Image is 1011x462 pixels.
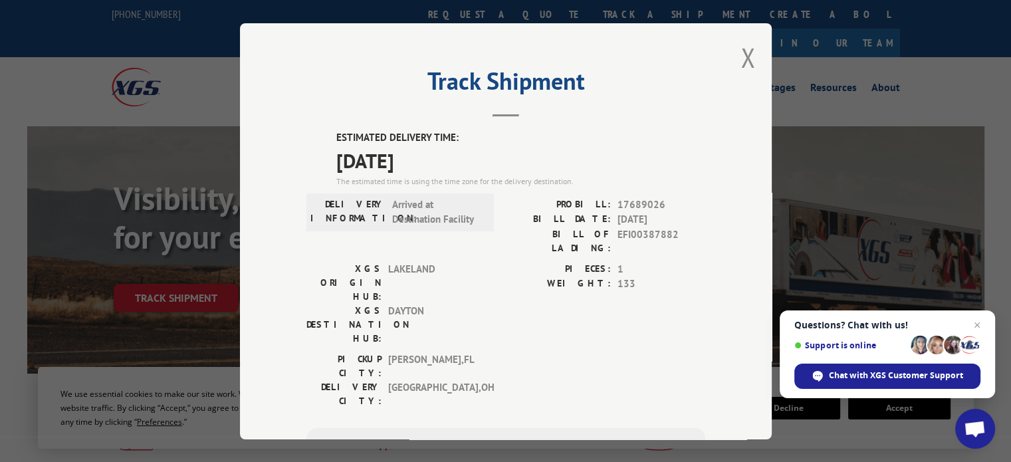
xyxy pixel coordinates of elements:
label: PROBILL: [506,197,611,212]
span: 17689026 [618,197,705,212]
span: Close chat [969,317,985,333]
span: Chat with XGS Customer Support [829,370,963,382]
span: 1 [618,261,705,277]
h2: Track Shipment [306,72,705,97]
span: EFI00387882 [618,227,705,255]
span: LAKELAND [388,261,478,303]
div: Chat with XGS Customer Support [794,364,980,389]
label: XGS ORIGIN HUB: [306,261,382,303]
span: [DATE] [618,212,705,227]
span: [PERSON_NAME] , FL [388,352,478,380]
label: PIECES: [506,261,611,277]
span: Support is online [794,340,906,350]
label: WEIGHT: [506,277,611,292]
span: [DATE] [336,145,705,175]
label: DELIVERY CITY: [306,380,382,407]
label: XGS DESTINATION HUB: [306,303,382,345]
label: DELIVERY INFORMATION: [310,197,386,227]
span: [GEOGRAPHIC_DATA] , OH [388,380,478,407]
label: BILL DATE: [506,212,611,227]
span: 133 [618,277,705,292]
label: PICKUP CITY: [306,352,382,380]
span: DAYTON [388,303,478,345]
button: Close modal [740,40,755,75]
span: Questions? Chat with us! [794,320,980,330]
div: The estimated time is using the time zone for the delivery destination. [336,175,705,187]
label: BILL OF LADING: [506,227,611,255]
span: Arrived at Destination Facility [392,197,482,227]
div: Open chat [955,409,995,449]
label: ESTIMATED DELIVERY TIME: [336,130,705,146]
